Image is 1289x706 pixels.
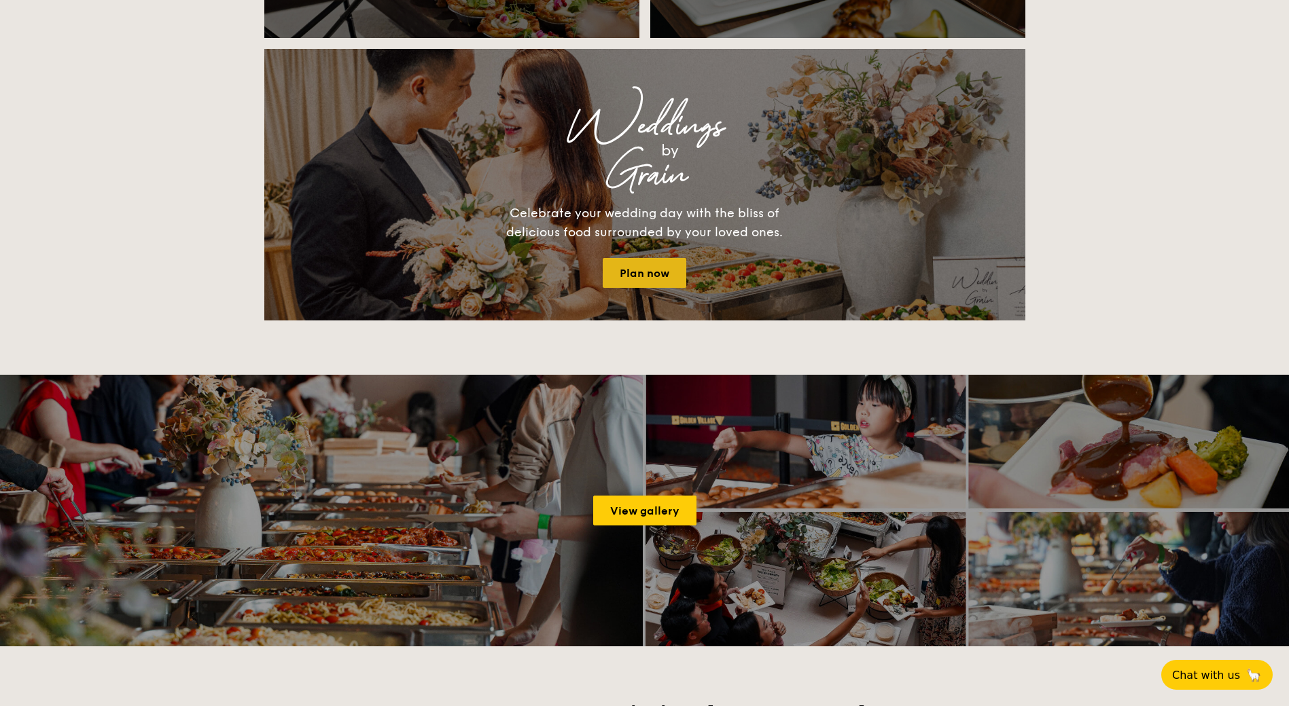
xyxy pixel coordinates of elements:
span: Chat with us [1172,669,1240,682]
button: Chat with us🦙 [1161,660,1273,690]
div: Grain [384,163,906,187]
div: by [434,138,906,163]
div: Weddings [384,114,906,138]
span: 🦙 [1246,667,1262,683]
a: View gallery [593,496,696,525]
div: Celebrate your wedding day with the bliss of delicious food surrounded by your loved ones. [492,204,798,242]
a: Plan now [603,258,686,288]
